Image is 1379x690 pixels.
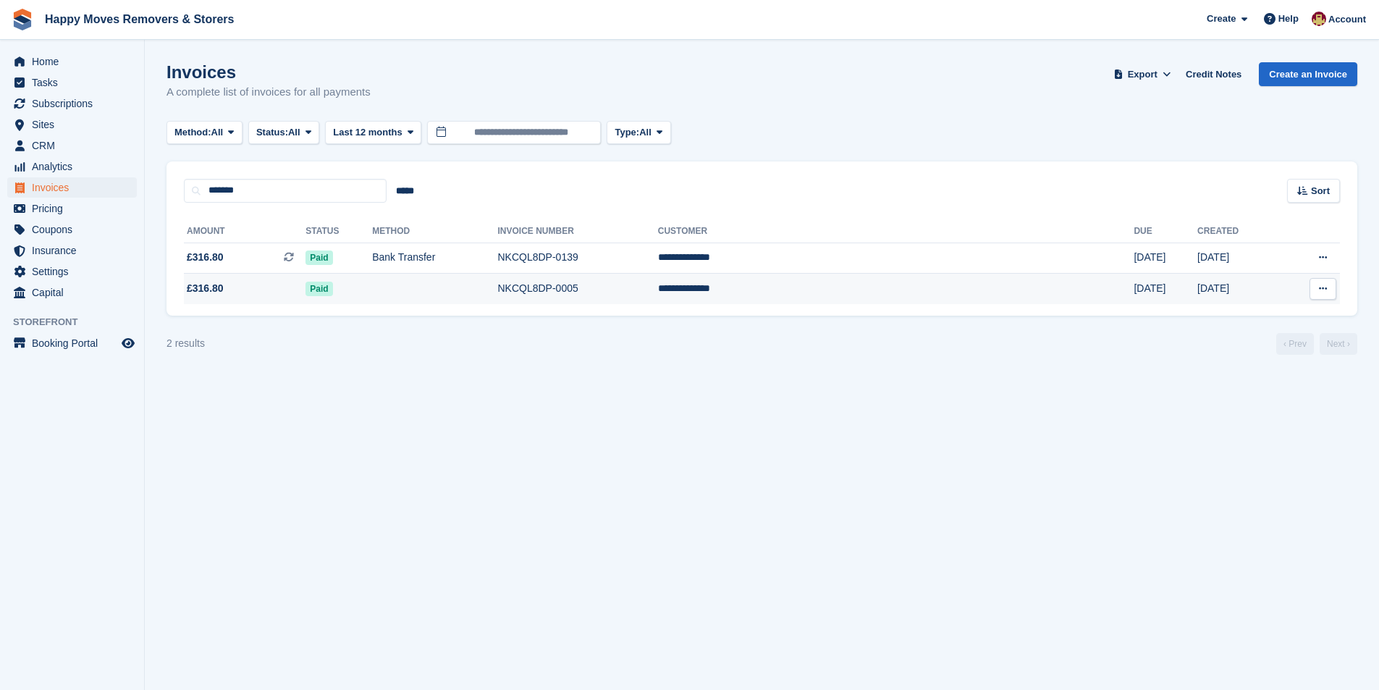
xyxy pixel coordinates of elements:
td: [DATE] [1197,274,1280,304]
a: menu [7,114,137,135]
button: Last 12 months [325,121,421,145]
span: Last 12 months [333,125,402,140]
a: Next [1320,333,1357,355]
button: Type: All [607,121,670,145]
span: Create [1207,12,1236,26]
span: All [211,125,224,140]
span: Sort [1311,184,1330,198]
a: menu [7,177,137,198]
span: Insurance [32,240,119,261]
span: Pricing [32,198,119,219]
span: All [288,125,300,140]
span: Settings [32,261,119,282]
span: Sites [32,114,119,135]
a: menu [7,219,137,240]
button: Method: All [166,121,243,145]
td: NKCQL8DP-0139 [497,243,657,274]
td: [DATE] [1134,274,1197,304]
a: menu [7,156,137,177]
span: CRM [32,135,119,156]
span: £316.80 [187,281,224,296]
span: Paid [305,251,332,265]
th: Created [1197,220,1280,243]
a: menu [7,261,137,282]
td: [DATE] [1197,243,1280,274]
span: Coupons [32,219,119,240]
a: Credit Notes [1180,62,1247,86]
td: NKCQL8DP-0005 [497,274,657,304]
span: Help [1278,12,1299,26]
a: menu [7,135,137,156]
a: menu [7,93,137,114]
span: Booking Portal [32,333,119,353]
a: Happy Moves Removers & Storers [39,7,240,31]
span: Tasks [32,72,119,93]
p: A complete list of invoices for all payments [166,84,371,101]
div: 2 results [166,336,205,351]
th: Amount [184,220,305,243]
span: Storefront [13,315,144,329]
a: menu [7,72,137,93]
a: menu [7,282,137,303]
span: Paid [305,282,332,296]
span: £316.80 [187,250,224,265]
a: menu [7,51,137,72]
a: Create an Invoice [1259,62,1357,86]
span: Analytics [32,156,119,177]
a: menu [7,198,137,219]
th: Due [1134,220,1197,243]
td: Bank Transfer [372,243,497,274]
button: Status: All [248,121,319,145]
th: Invoice Number [497,220,657,243]
h1: Invoices [166,62,371,82]
nav: Page [1273,333,1360,355]
span: Export [1128,67,1157,82]
button: Export [1110,62,1174,86]
a: Preview store [119,335,137,352]
a: menu [7,240,137,261]
span: Subscriptions [32,93,119,114]
span: Type: [615,125,639,140]
span: All [639,125,651,140]
img: Steven Fry [1312,12,1326,26]
span: Status: [256,125,288,140]
span: Invoices [32,177,119,198]
th: Customer [658,220,1134,243]
img: stora-icon-8386f47178a22dfd0bd8f6a31ec36ba5ce8667c1dd55bd0f319d3a0aa187defe.svg [12,9,33,30]
a: menu [7,333,137,353]
span: Capital [32,282,119,303]
span: Home [32,51,119,72]
th: Status [305,220,372,243]
span: Account [1328,12,1366,27]
span: Method: [174,125,211,140]
th: Method [372,220,497,243]
a: Previous [1276,333,1314,355]
td: [DATE] [1134,243,1197,274]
